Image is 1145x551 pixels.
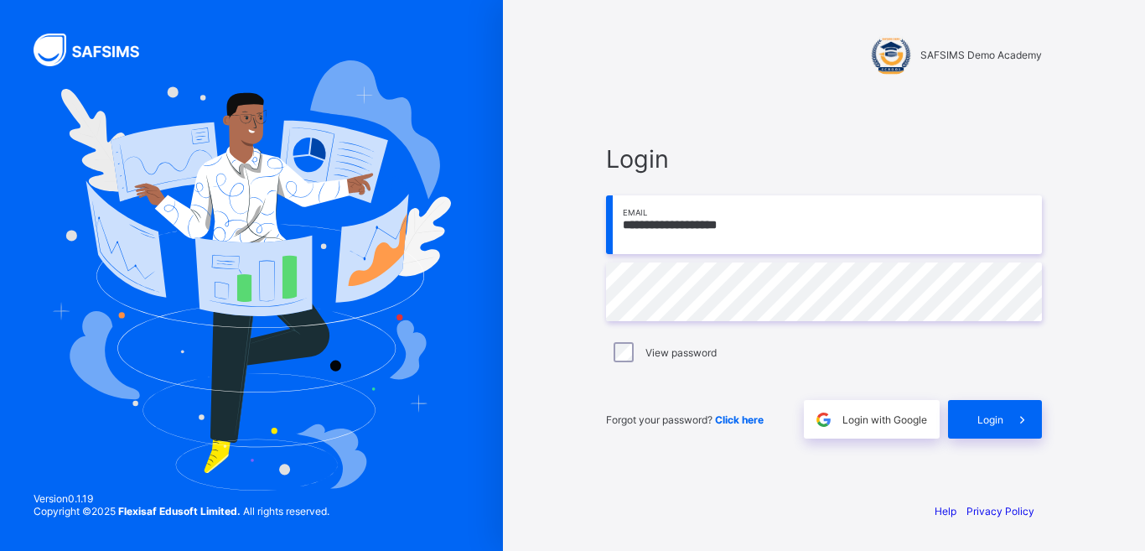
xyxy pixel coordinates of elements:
span: Login [606,144,1042,174]
label: View password [645,346,717,359]
img: Hero Image [52,60,451,490]
span: SAFSIMS Demo Academy [920,49,1042,61]
img: google.396cfc9801f0270233282035f929180a.svg [814,410,833,429]
img: SAFSIMS Logo [34,34,159,66]
a: Privacy Policy [966,505,1034,517]
span: Login with Google [842,413,927,426]
span: Forgot your password? [606,413,764,426]
a: Help [935,505,956,517]
span: Login [977,413,1003,426]
span: Copyright © 2025 All rights reserved. [34,505,329,517]
span: Version 0.1.19 [34,492,329,505]
strong: Flexisaf Edusoft Limited. [118,505,241,517]
a: Click here [715,413,764,426]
